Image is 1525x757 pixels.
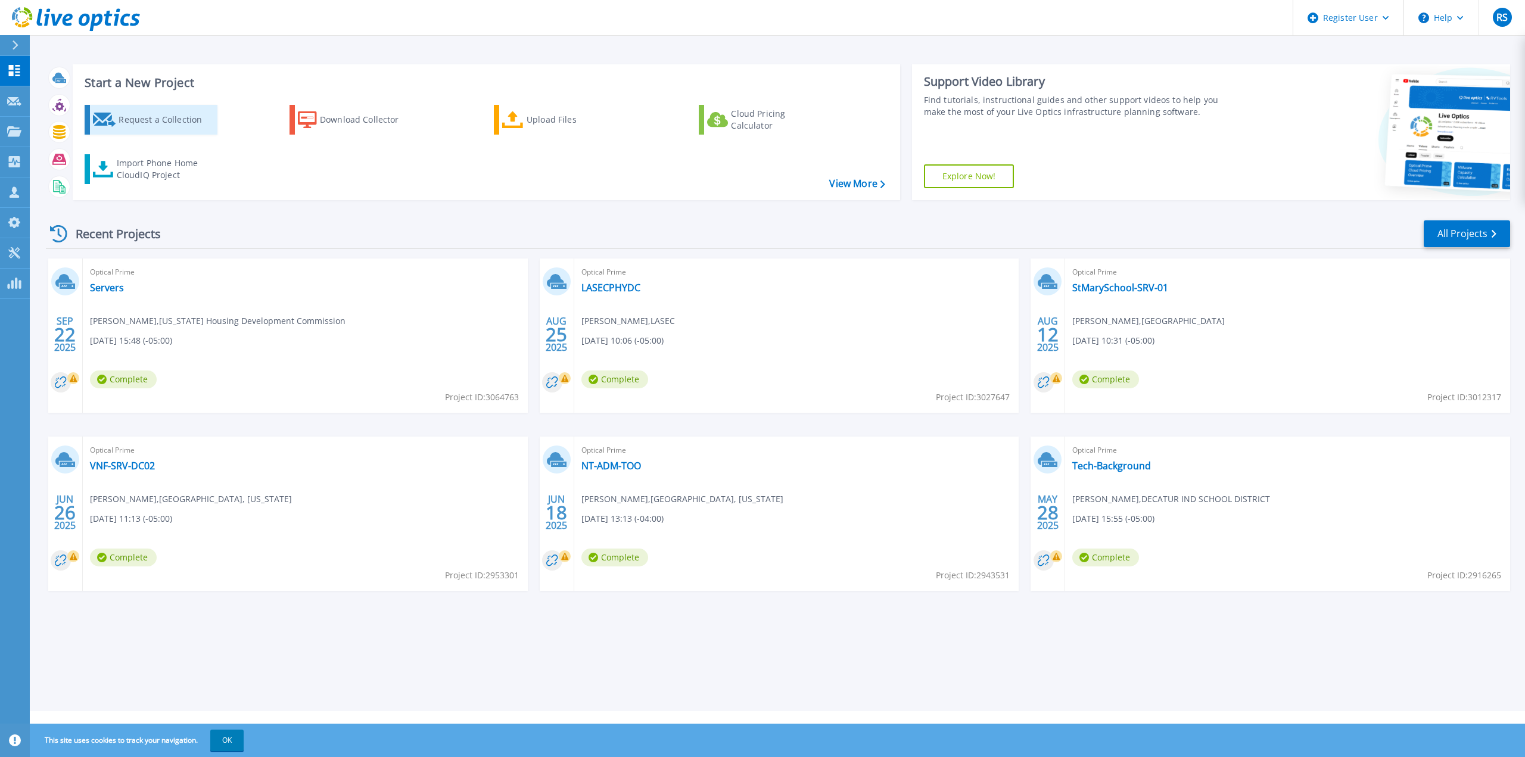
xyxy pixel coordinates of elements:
a: Upload Files [494,105,627,135]
span: Project ID: 3012317 [1427,391,1501,404]
span: [PERSON_NAME] , [US_STATE] Housing Development Commission [90,314,346,328]
div: AUG 2025 [545,313,568,356]
span: [DATE] 15:48 (-05:00) [90,334,172,347]
h3: Start a New Project [85,76,885,89]
a: Tech-Background [1072,460,1151,472]
button: OK [210,730,244,751]
div: SEP 2025 [54,313,76,356]
div: Cloud Pricing Calculator [731,108,826,132]
span: Complete [581,370,648,388]
span: Project ID: 3064763 [445,391,519,404]
span: [PERSON_NAME] , [GEOGRAPHIC_DATA] [1072,314,1225,328]
span: RS [1496,13,1508,22]
span: Optical Prime [581,266,1012,279]
span: Optical Prime [581,444,1012,457]
span: Project ID: 3027647 [936,391,1010,404]
span: [DATE] 10:31 (-05:00) [1072,334,1154,347]
span: [DATE] 15:55 (-05:00) [1072,512,1154,525]
span: Complete [1072,549,1139,566]
div: MAY 2025 [1037,491,1059,534]
span: 25 [546,329,567,339]
a: All Projects [1424,220,1510,247]
span: 28 [1037,507,1059,518]
span: This site uses cookies to track your navigation. [33,730,244,751]
span: [PERSON_NAME] , [GEOGRAPHIC_DATA], [US_STATE] [581,493,783,506]
span: Complete [581,549,648,566]
a: NT-ADM-TOO [581,460,641,472]
div: Download Collector [320,108,415,132]
span: Project ID: 2953301 [445,569,519,582]
span: [PERSON_NAME] , [GEOGRAPHIC_DATA], [US_STATE] [90,493,292,506]
a: View More [829,178,885,189]
a: Cloud Pricing Calculator [699,105,832,135]
span: 18 [546,507,567,518]
a: Servers [90,282,124,294]
span: 12 [1037,329,1059,339]
div: AUG 2025 [1037,313,1059,356]
span: [DATE] 11:13 (-05:00) [90,512,172,525]
span: Complete [90,370,157,388]
span: [PERSON_NAME] , DECATUR IND SCHOOL DISTRICT [1072,493,1270,506]
span: 26 [54,507,76,518]
a: StMarySchool-SRV-01 [1072,282,1168,294]
div: Support Video Library [924,74,1233,89]
span: Complete [1072,370,1139,388]
div: Find tutorials, instructional guides and other support videos to help you make the most of your L... [924,94,1233,118]
span: 22 [54,329,76,339]
span: [DATE] 10:06 (-05:00) [581,334,664,347]
span: Project ID: 2943531 [936,569,1010,582]
div: Import Phone Home CloudIQ Project [117,157,210,181]
div: JUN 2025 [545,491,568,534]
span: Optical Prime [1072,266,1503,279]
span: [PERSON_NAME] , LASEC [581,314,675,328]
a: Explore Now! [924,164,1014,188]
div: JUN 2025 [54,491,76,534]
div: Upload Files [527,108,622,132]
a: Request a Collection [85,105,217,135]
span: Optical Prime [90,266,521,279]
span: Optical Prime [1072,444,1503,457]
span: Project ID: 2916265 [1427,569,1501,582]
a: Download Collector [290,105,422,135]
div: Request a Collection [119,108,214,132]
span: Optical Prime [90,444,521,457]
a: VNF-SRV-DC02 [90,460,155,472]
div: Recent Projects [46,219,177,248]
a: LASECPHYDC [581,282,640,294]
span: Complete [90,549,157,566]
span: [DATE] 13:13 (-04:00) [581,512,664,525]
